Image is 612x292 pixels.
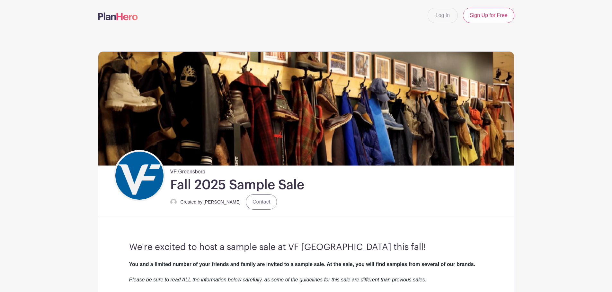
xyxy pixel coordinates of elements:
img: Sample%20Sale.png [98,52,514,165]
em: Please be sure to read ALL the information below carefully, as some of the guidelines for this sa... [129,277,427,282]
a: Sign Up for Free [463,8,514,23]
img: VF_Icon_FullColor_CMYK-small.png [115,152,164,200]
span: VF Greensboro [170,165,205,176]
a: Contact [246,194,277,210]
a: Log In [428,8,458,23]
h1: Fall 2025 Sample Sale [170,177,304,193]
img: logo-507f7623f17ff9eddc593b1ce0a138ce2505c220e1c5a4e2b4648c50719b7d32.svg [98,13,138,20]
h3: We're excited to host a sample sale at VF [GEOGRAPHIC_DATA] this fall! [129,242,483,253]
small: Created by [PERSON_NAME] [181,199,241,204]
strong: You and a limited number of your friends and family are invited to a sample sale. At the sale, yo... [129,262,475,267]
img: default-ce2991bfa6775e67f084385cd625a349d9dcbb7a52a09fb2fda1e96e2d18dcdb.png [170,199,177,205]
